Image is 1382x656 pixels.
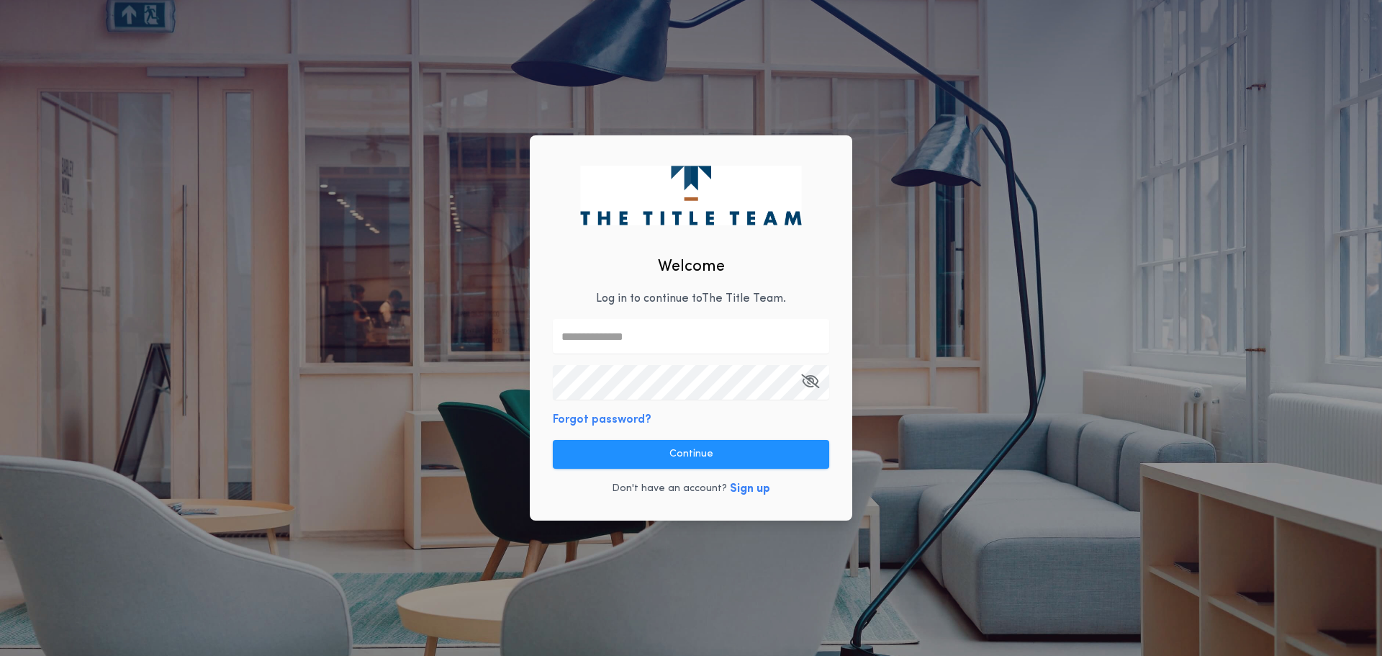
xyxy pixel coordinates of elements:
[580,166,801,225] img: logo
[596,290,786,307] p: Log in to continue to The Title Team .
[553,411,651,428] button: Forgot password?
[553,440,829,469] button: Continue
[730,480,770,498] button: Sign up
[612,482,727,496] p: Don't have an account?
[658,255,725,279] h2: Welcome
